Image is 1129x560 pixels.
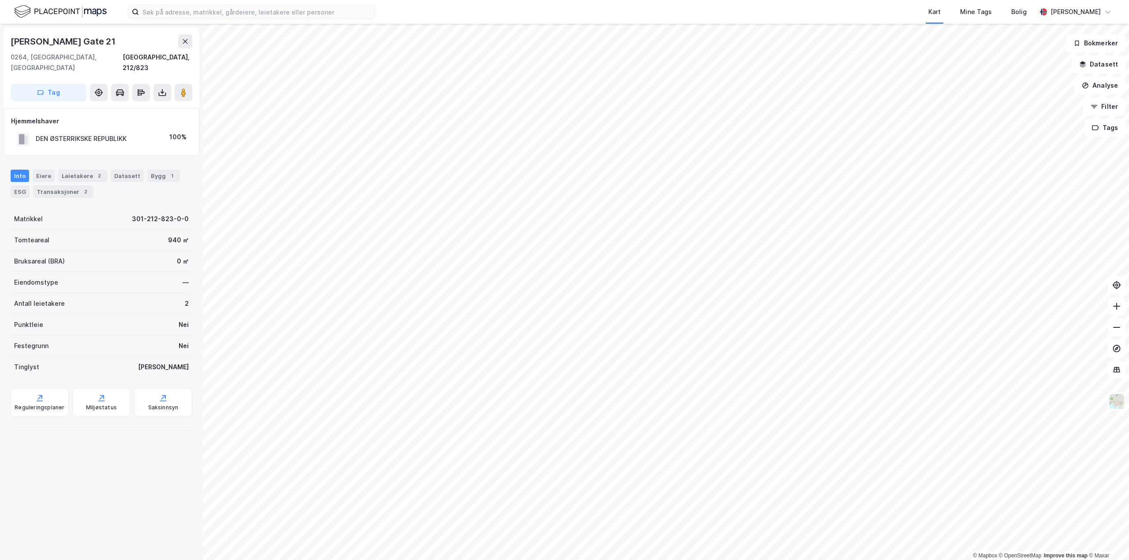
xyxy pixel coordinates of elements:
[11,84,86,101] button: Tag
[168,235,189,245] div: 940 ㎡
[177,256,189,267] div: 0 ㎡
[11,52,123,73] div: 0264, [GEOGRAPHIC_DATA], [GEOGRAPHIC_DATA]
[14,341,49,351] div: Festegrunn
[179,341,189,351] div: Nei
[1074,77,1125,94] button: Analyse
[95,171,104,180] div: 2
[139,5,374,19] input: Søk på adresse, matrikkel, gårdeiere, leietakere eller personer
[1066,34,1125,52] button: Bokmerker
[1044,553,1088,559] a: Improve this map
[14,214,43,224] div: Matrikkel
[179,319,189,330] div: Nei
[1011,7,1027,17] div: Bolig
[168,171,176,180] div: 1
[960,7,992,17] div: Mine Tags
[14,362,39,372] div: Tinglyst
[11,116,192,126] div: Hjemmelshaver
[1108,393,1125,410] img: Z
[148,404,179,411] div: Saksinnsyn
[928,7,941,17] div: Kart
[1083,98,1125,115] button: Filter
[147,170,180,182] div: Bygg
[185,298,189,309] div: 2
[86,404,117,411] div: Miljøstatus
[973,553,997,559] a: Mapbox
[1084,119,1125,137] button: Tags
[111,170,144,182] div: Datasett
[999,553,1042,559] a: OpenStreetMap
[1050,7,1101,17] div: [PERSON_NAME]
[1085,518,1129,560] iframe: Chat Widget
[33,185,93,198] div: Transaksjoner
[14,319,43,330] div: Punktleie
[123,52,192,73] div: [GEOGRAPHIC_DATA], 212/823
[11,170,29,182] div: Info
[132,214,189,224] div: 301-212-823-0-0
[14,298,65,309] div: Antall leietakere
[1072,56,1125,73] button: Datasett
[1085,518,1129,560] div: Kontrollprogram for chat
[14,277,58,288] div: Eiendomstype
[138,362,189,372] div: [PERSON_NAME]
[15,404,64,411] div: Reguleringsplaner
[14,4,107,19] img: logo.f888ab2527a4732fd821a326f86c7f29.svg
[14,235,49,245] div: Tomteareal
[11,185,30,198] div: ESG
[33,170,55,182] div: Eiere
[36,134,127,144] div: DEN ØSTERRIKSKE REPUBLIKK
[183,277,189,288] div: —
[169,132,187,142] div: 100%
[11,34,117,48] div: [PERSON_NAME] Gate 21
[14,256,65,267] div: Bruksareal (BRA)
[58,170,107,182] div: Leietakere
[81,187,90,196] div: 2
